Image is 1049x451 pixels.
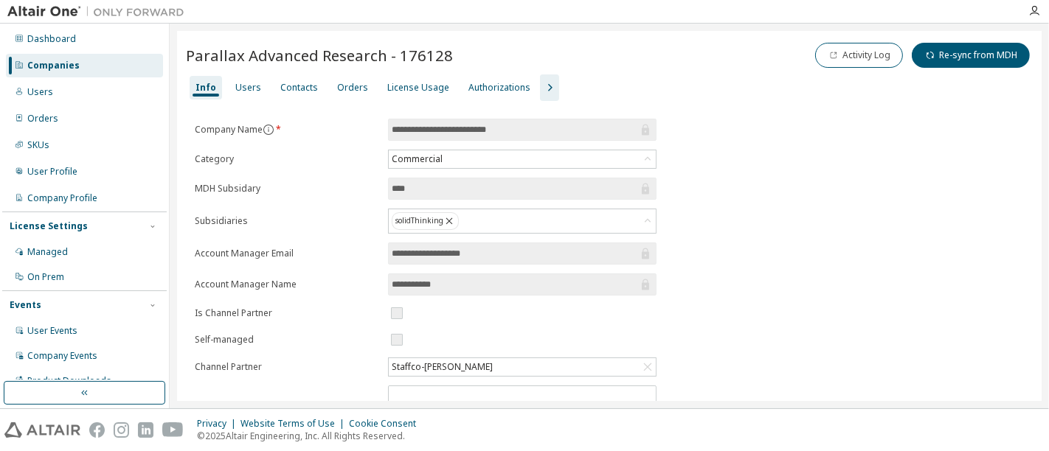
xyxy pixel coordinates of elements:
img: Altair One [7,4,192,19]
label: Account Manager Name [195,279,379,290]
label: Self-managed [195,334,379,346]
div: Staffco-[PERSON_NAME] [390,359,495,375]
div: Website Terms of Use [240,418,349,430]
label: Channel Partner [195,361,379,373]
span: Parallax Advanced Research - 176128 [186,45,453,66]
div: Contacts [280,82,318,94]
div: Orders [27,113,58,125]
button: Re-sync from MDH [912,43,1030,68]
div: Orders [337,82,368,94]
div: Privacy [197,418,240,430]
div: SKUs [27,139,49,151]
label: MDH Subsidary [195,183,379,195]
div: On Prem [27,271,64,283]
img: linkedin.svg [138,422,153,438]
div: Dashboard [27,33,76,45]
label: Account Manager Email [195,248,379,259]
div: Companies [27,60,80,71]
div: User Events [27,325,77,337]
div: Cookie Consent [349,418,425,430]
div: Users [235,82,261,94]
img: youtube.svg [162,422,184,438]
div: Commercial [390,151,445,167]
img: facebook.svg [89,422,105,438]
div: Commercial [389,150,656,168]
img: altair_logo.svg [4,422,80,438]
div: Info [195,82,216,94]
div: Company Profile [27,192,97,204]
div: Authorizations [468,82,530,94]
div: solidThinking [392,212,459,230]
div: solidThinking [389,209,656,233]
div: License Usage [387,82,449,94]
label: Category [195,153,379,165]
div: Product Downloads [27,375,111,387]
label: Company Name [195,124,379,136]
div: Events [10,299,41,311]
label: Is Channel Partner [195,307,379,319]
div: Company Events [27,350,97,362]
div: Managed [27,246,68,258]
button: Activity Log [815,43,903,68]
div: User Profile [27,166,77,178]
label: Subsidiaries [195,215,379,227]
div: Staffco-[PERSON_NAME] [389,358,656,376]
div: License Settings [10,220,88,232]
button: information [263,124,274,136]
div: Users [27,86,53,98]
p: © 2025 Altair Engineering, Inc. All Rights Reserved. [197,430,425,442]
img: instagram.svg [114,422,129,438]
